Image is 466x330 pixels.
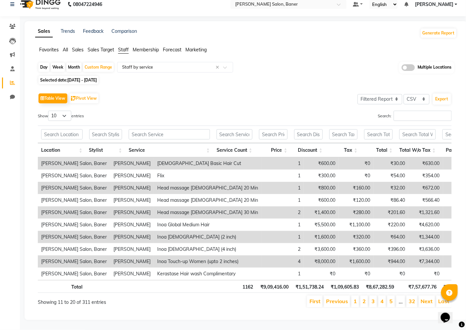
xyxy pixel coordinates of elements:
span: Favorites [39,47,59,53]
td: ₹944.00 [373,255,408,268]
td: [PERSON_NAME] Salon, Baner [38,194,110,206]
input: Search Service Count [217,129,252,139]
button: Pivot View [69,93,99,103]
td: [DEMOGRAPHIC_DATA] Basic Hair Cut [154,157,261,170]
th: Stylist: activate to sort column ascending [86,143,126,157]
td: ₹160.00 [339,182,373,194]
td: [PERSON_NAME] [110,255,154,268]
label: Show entries [38,111,84,121]
button: Generate Report [421,28,456,38]
span: Staff [118,47,129,53]
th: 1162 [214,280,257,293]
td: ₹8,000.00 [304,255,339,268]
td: [PERSON_NAME] [110,219,154,231]
a: 32 [409,298,415,304]
td: ₹300.00 [304,170,339,182]
div: Showing 11 to 20 of 311 entries [38,295,205,306]
td: ₹201.60 [373,206,408,219]
td: ₹54.00 [373,170,408,182]
td: ₹1,600.00 [339,255,373,268]
td: [PERSON_NAME] Salon, Baner [38,219,110,231]
td: 1 [261,182,304,194]
span: Clear all [216,64,221,71]
div: Custom Range [83,63,114,72]
img: pivot.png [71,96,76,101]
span: [PERSON_NAME] [415,1,453,8]
th: ₹9,09,416.00 [257,280,292,293]
td: [PERSON_NAME] Salon, Baner [38,255,110,268]
td: [PERSON_NAME] [110,231,154,243]
td: 2 [261,243,304,255]
td: ₹32.00 [373,182,408,194]
td: [PERSON_NAME] Salon, Baner [38,243,110,255]
th: Total [38,280,86,293]
td: 2 [261,206,304,219]
td: Head massage [DEMOGRAPHIC_DATA] 30 Min [154,206,261,219]
span: Membership [133,47,159,53]
div: Week [51,63,65,72]
a: First [309,298,320,304]
td: ₹30.00 [373,157,408,170]
th: Location: activate to sort column ascending [38,143,86,157]
a: 3 [371,298,375,304]
td: ₹630.00 [408,157,443,170]
a: Last [438,298,449,304]
td: ₹220.00 [373,219,408,231]
td: [PERSON_NAME] [110,243,154,255]
td: ₹7,344.00 [408,255,443,268]
th: Service: activate to sort column ascending [125,143,213,157]
span: [DATE] - [DATE] [67,78,97,82]
td: ₹3,600.00 [304,243,339,255]
td: ₹600.00 [304,157,339,170]
input: Search Stylist [89,129,122,139]
td: 1 [261,219,304,231]
td: ₹1,400.00 [304,206,339,219]
th: Price: activate to sort column ascending [256,143,291,157]
td: 1 [261,268,304,280]
td: ₹1,321.60 [408,206,443,219]
td: ₹3,636.00 [408,243,443,255]
td: ₹64.00 [373,231,408,243]
iframe: chat widget [438,303,459,323]
td: [PERSON_NAME] Salon, Baner [38,157,110,170]
span: Marketing [185,47,207,53]
td: ₹0 [339,170,373,182]
input: Search Location [41,129,83,139]
th: Discount: activate to sort column ascending [291,143,326,157]
td: [PERSON_NAME] [110,194,154,206]
a: 1 [354,298,357,304]
span: Selected date: [38,76,99,84]
td: ₹600.00 [304,194,339,206]
td: [PERSON_NAME] Salon, Baner [38,206,110,219]
a: 2 [363,298,366,304]
input: Search Service [129,129,210,139]
td: [PERSON_NAME] Salon, Baner [38,231,110,243]
label: Search: [378,111,452,121]
button: Table View [38,93,67,103]
td: ₹0 [339,268,373,280]
th: ₹7,57,677.76 [397,280,440,293]
td: ₹120.00 [339,194,373,206]
input: Search Total W/o Tax [399,129,436,139]
span: Sales [72,47,84,53]
th: ₹1,09,605.83 [327,280,362,293]
td: [PERSON_NAME] Salon, Baner [38,170,110,182]
select: Showentries [48,111,71,121]
td: [PERSON_NAME] [110,182,154,194]
td: ₹672.00 [408,182,443,194]
span: Sales Target [88,47,114,53]
td: ₹360.00 [339,243,373,255]
td: ₹5,500.00 [304,219,339,231]
a: Next [421,298,433,304]
td: ₹0 [304,268,339,280]
input: Search: [394,111,452,121]
td: ₹0 [408,268,443,280]
th: Service Count: activate to sort column ascending [213,143,256,157]
td: [PERSON_NAME] [110,268,154,280]
td: [PERSON_NAME] Salon, Baner [38,268,110,280]
td: Kerastase Hair wash Complimentary [154,268,261,280]
td: 1 [261,157,304,170]
td: Inoa [DEMOGRAPHIC_DATA] (2 inch) [154,231,261,243]
a: Comparison [111,28,137,34]
th: Tax: activate to sort column ascending [326,143,361,157]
